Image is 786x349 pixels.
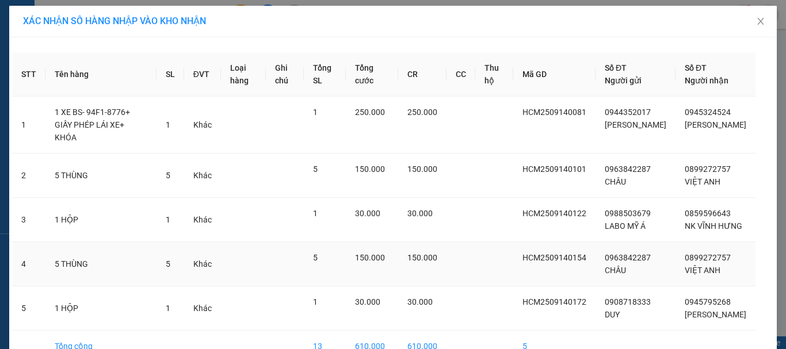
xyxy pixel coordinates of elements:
td: 5 THÙNG [45,154,157,198]
span: 5 [166,171,170,180]
th: Tổng cước [346,52,398,97]
th: Thu hộ [475,52,513,97]
span: 250.000 [355,108,385,117]
td: 1 HỘP [45,198,157,242]
td: 2 [12,154,45,198]
th: CR [398,52,447,97]
span: 30.000 [407,297,433,306]
span: HCM2509140122 [522,209,586,218]
span: 0963842287 [605,164,651,174]
span: HCM2509140154 [522,253,586,262]
span: Người nhận [685,76,728,85]
span: 1 [313,209,318,218]
td: 1 [12,97,45,154]
td: Khác [184,286,221,331]
span: HCM2509140101 [522,164,586,174]
span: 0945324524 [685,108,731,117]
span: 0908718333 [605,297,651,306]
th: Ghi chú [266,52,304,97]
span: 0945795268 [685,297,731,306]
span: 30.000 [355,209,380,218]
span: 0944352017 [605,108,651,117]
td: Khác [184,198,221,242]
span: Số ĐT [685,63,707,72]
span: 1 [313,297,318,306]
span: 150.000 [407,253,437,262]
td: 1 XE BS- 94F1-8776+ GIẤY PHÉP LÁI XE+ KHÓA [45,97,157,154]
span: HCM2509140081 [522,108,586,117]
td: 5 THÙNG [45,242,157,286]
span: LABO MỸ Á [605,221,646,231]
span: 1 [313,108,318,117]
span: HCM2509140172 [522,297,586,306]
td: 3 [12,198,45,242]
span: 0899272757 [685,253,731,262]
td: Khác [184,242,221,286]
span: 1 [166,120,170,129]
span: 0899272757 [685,164,731,174]
span: CHÂU [605,177,626,186]
span: 5 [313,164,318,174]
th: CC [447,52,475,97]
td: 4 [12,242,45,286]
th: STT [12,52,45,97]
span: 150.000 [407,164,437,174]
span: XÁC NHẬN SỐ HÀNG NHẬP VÀO KHO NHẬN [23,16,206,26]
button: Close [745,6,777,38]
span: Người gửi [605,76,642,85]
span: 0859596643 [685,209,731,218]
span: VIỆT ANH [685,266,720,275]
span: 1 [166,215,170,224]
span: 150.000 [355,253,385,262]
td: Khác [184,97,221,154]
td: 1 HỘP [45,286,157,331]
td: Khác [184,154,221,198]
span: 5 [313,253,318,262]
th: Tổng SL [304,52,346,97]
span: 150.000 [355,164,385,174]
span: 30.000 [407,209,433,218]
th: Loại hàng [221,52,266,97]
span: DUY [605,310,620,319]
th: SL [157,52,184,97]
span: [PERSON_NAME] [685,310,746,319]
span: [PERSON_NAME] [605,120,666,129]
span: 250.000 [407,108,437,117]
th: Tên hàng [45,52,157,97]
span: 1 [166,304,170,313]
th: Mã GD [513,52,596,97]
span: 5 [166,259,170,269]
span: VIỆT ANH [685,177,720,186]
span: CHÂU [605,266,626,275]
span: [PERSON_NAME] [685,120,746,129]
td: 5 [12,286,45,331]
th: ĐVT [184,52,221,97]
span: 0988503679 [605,209,651,218]
span: NK VĨNH HƯNG [685,221,742,231]
span: Số ĐT [605,63,627,72]
span: 30.000 [355,297,380,306]
span: 0963842287 [605,253,651,262]
span: close [756,17,765,26]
